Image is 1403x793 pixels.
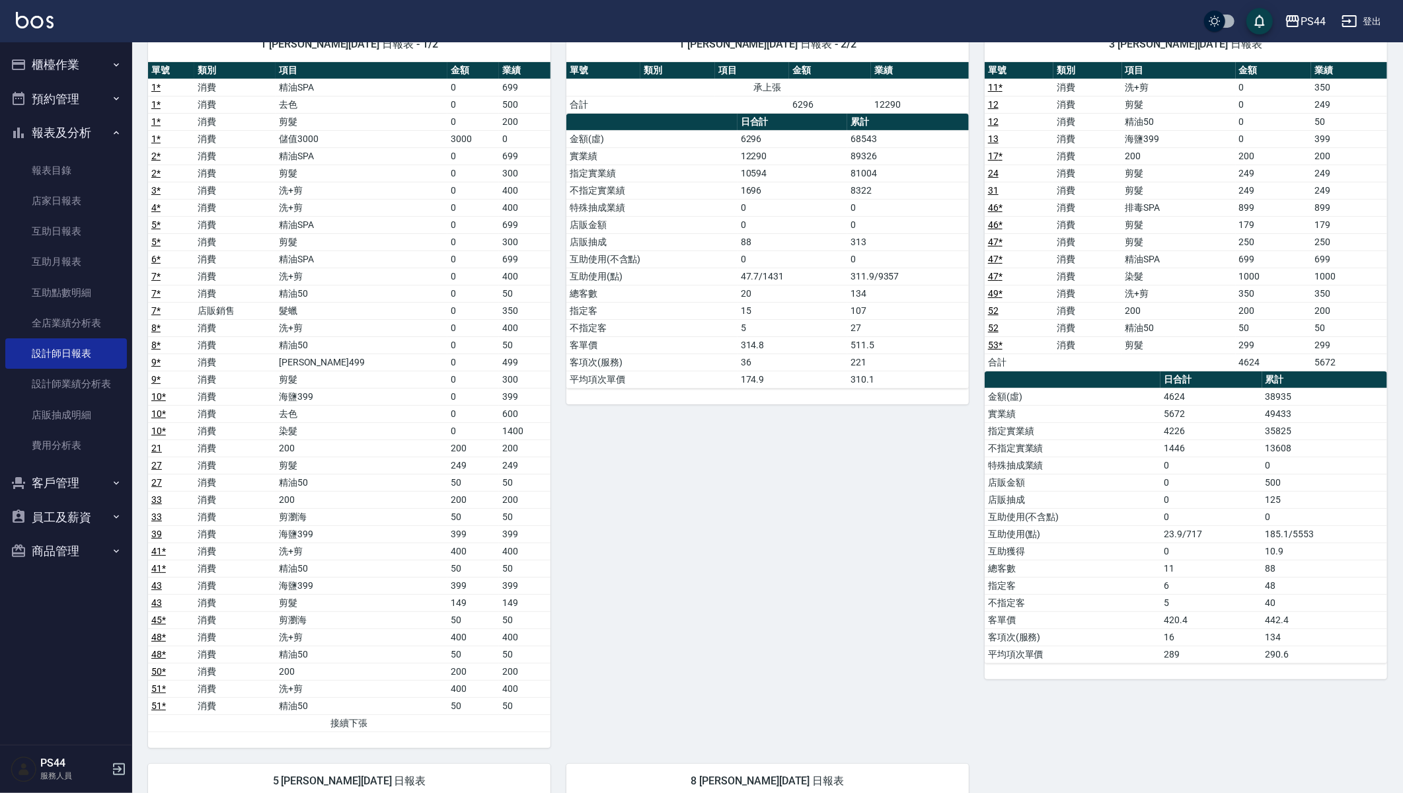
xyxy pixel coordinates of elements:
td: 染髮 [276,422,448,439]
td: 去色 [276,96,448,113]
a: 27 [151,477,162,488]
td: 不指定實業績 [985,439,1160,457]
td: 499 [499,354,550,371]
td: 消費 [194,268,275,285]
td: 49433 [1262,405,1387,422]
td: 洗+剪 [276,199,448,216]
td: 剪髮 [1122,216,1236,233]
td: 洗+剪 [276,268,448,285]
td: 311.9/9357 [847,268,969,285]
a: 31 [988,185,999,196]
td: 海鹽399 [1122,130,1236,147]
td: 50 [499,474,550,491]
td: 消費 [194,96,275,113]
td: 消費 [1053,130,1122,147]
button: PS44 [1279,8,1331,35]
td: 剪髮 [276,371,448,388]
td: 互助使用(不含點) [566,250,738,268]
a: 互助點數明細 [5,278,127,308]
td: 實業績 [566,147,738,165]
td: 平均項次單價 [566,371,738,388]
td: 0 [447,233,499,250]
td: 0 [447,405,499,422]
td: 699 [499,216,550,233]
td: 0 [1160,457,1262,474]
td: 店販銷售 [194,302,275,319]
a: 店販抽成明細 [5,400,127,430]
td: 10594 [738,165,847,182]
td: 5672 [1160,405,1262,422]
td: 0 [447,96,499,113]
table: a dense table [985,371,1387,663]
a: 費用分析表 [5,430,127,461]
td: 200 [499,491,550,508]
th: 項目 [1122,62,1236,79]
td: 剪髮 [276,165,448,182]
td: 310.1 [847,371,969,388]
td: 134 [847,285,969,302]
td: 50 [1236,319,1312,336]
th: 日合計 [1160,371,1262,389]
td: 0 [847,199,969,216]
th: 業績 [1311,62,1387,79]
td: 899 [1236,199,1312,216]
td: 249 [1236,182,1312,199]
td: 200 [1122,147,1236,165]
td: 250 [1311,233,1387,250]
a: 設計師業績分析表 [5,369,127,399]
a: 13 [988,133,999,144]
td: 0 [738,199,847,216]
td: 47.7/1431 [738,268,847,285]
td: 200 [1236,302,1312,319]
td: 消費 [194,371,275,388]
td: 指定客 [566,302,738,319]
td: 0 [847,250,969,268]
td: 249 [1311,96,1387,113]
td: 0 [447,388,499,405]
td: 特殊抽成業績 [985,457,1160,474]
td: 精油SPA [276,250,448,268]
td: 1000 [1311,268,1387,285]
button: 報表及分析 [5,116,127,150]
td: 1446 [1160,439,1262,457]
td: 0 [447,113,499,130]
td: 699 [499,250,550,268]
td: 0 [1236,96,1312,113]
td: 200 [447,439,499,457]
td: 88 [738,233,847,250]
td: 消費 [1053,113,1122,130]
th: 業績 [871,62,969,79]
th: 金額 [447,62,499,79]
td: 0 [447,302,499,319]
td: 0 [1236,79,1312,96]
td: 27 [847,319,969,336]
th: 項目 [276,62,448,79]
td: 消費 [1053,147,1122,165]
td: 剪髮 [276,457,448,474]
p: 服務人員 [40,770,108,782]
a: 33 [151,511,162,522]
td: 4624 [1236,354,1312,371]
td: 消費 [194,216,275,233]
a: 21 [151,443,162,453]
a: 12 [988,99,999,110]
td: 1696 [738,182,847,199]
td: 50 [1311,113,1387,130]
td: 200 [276,439,448,457]
td: 50 [447,474,499,491]
td: 海鹽399 [276,388,448,405]
td: 客項次(服務) [566,354,738,371]
th: 類別 [640,62,714,79]
td: 消費 [194,474,275,491]
td: 消費 [194,233,275,250]
td: 指定實業績 [985,422,1160,439]
h5: PS44 [40,757,108,770]
td: 600 [499,405,550,422]
td: 消費 [194,354,275,371]
td: 客單價 [566,336,738,354]
a: 互助日報表 [5,216,127,246]
td: 店販金額 [566,216,738,233]
td: 0 [447,79,499,96]
td: 店販金額 [985,474,1160,491]
a: 52 [988,322,999,333]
